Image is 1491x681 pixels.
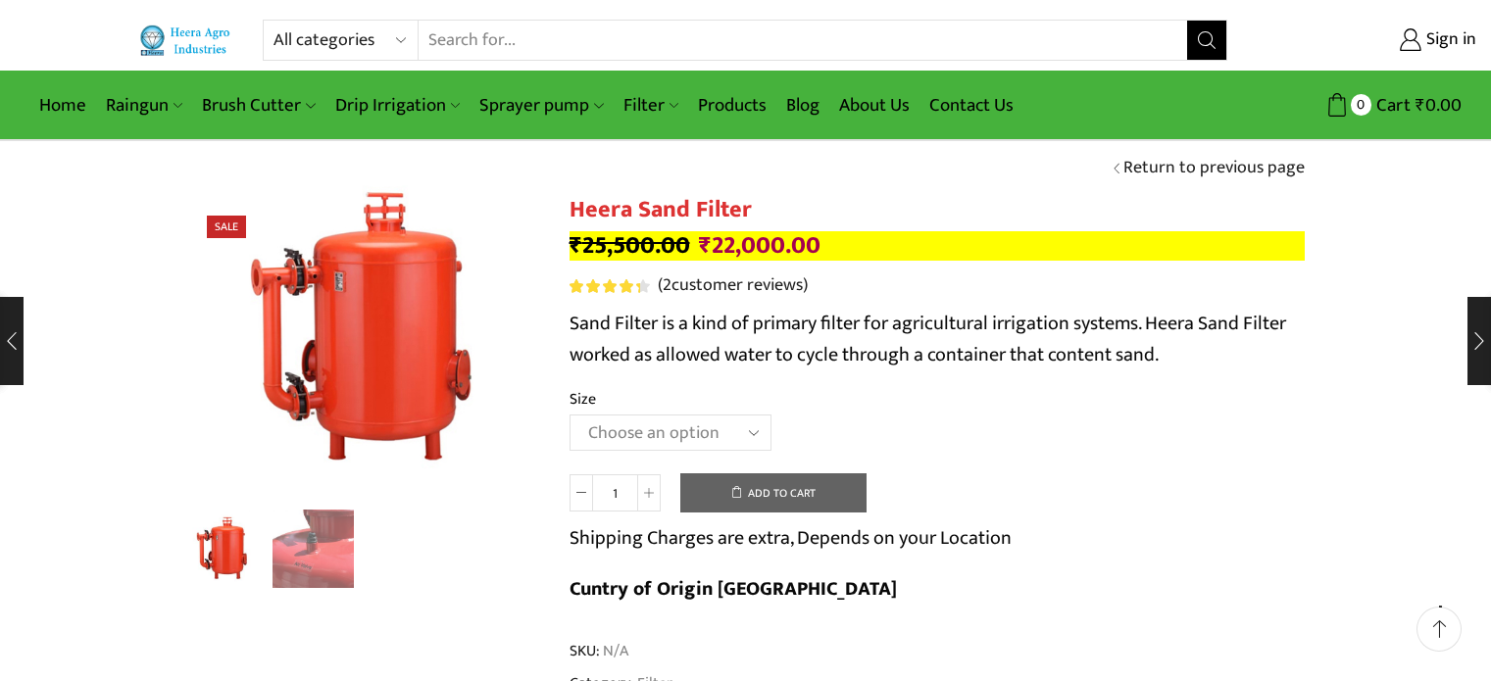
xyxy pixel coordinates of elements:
bdi: 0.00 [1416,90,1462,121]
a: Return to previous page [1123,156,1305,181]
a: (2customer reviews) [658,273,808,299]
span: ₹ [570,225,582,266]
bdi: 25,500.00 [570,225,690,266]
span: N/A [600,640,628,662]
span: ₹ [1416,90,1425,121]
p: Shipping Charges are extra, Depends on your Location [570,522,1012,554]
span: Rated out of 5 based on customer ratings [570,279,641,293]
p: Sand Filter is a kind of primary filter for agricultural irrigation systems. Heera Sand Filter wo... [570,308,1305,370]
b: Cuntry of Origin [GEOGRAPHIC_DATA] [570,572,897,606]
a: Home [29,82,96,128]
span: 2 [663,270,671,300]
span: Sign in [1421,27,1476,53]
input: Search for... [419,21,1188,60]
a: 0 Cart ₹0.00 [1247,87,1462,123]
a: Filter [614,82,688,128]
span: Cart [1371,92,1411,119]
label: Size [570,388,596,411]
a: Sprayer pump [470,82,613,128]
a: 1 [273,510,354,591]
span: 0 [1351,94,1371,115]
button: Search button [1187,21,1226,60]
a: Blog [776,82,829,128]
div: 1 / 2 [187,147,540,500]
a: Brush Cutter [192,82,324,128]
li: 2 / 2 [273,510,354,588]
span: Sale [207,216,246,238]
span: ₹ [699,225,712,266]
bdi: 22,000.00 [699,225,820,266]
a: Products [688,82,776,128]
a: Sign in [1257,23,1476,58]
input: Product quantity [593,474,637,511]
a: Raingun [96,82,192,128]
button: Add to cart [680,473,867,512]
div: Rated 4.50 out of 5 [570,279,649,293]
li: 1 / 2 [182,510,264,588]
a: Drip Irrigation [325,82,470,128]
a: Contact Us [919,82,1023,128]
span: SKU: [570,640,1305,662]
img: Heera Sand Filter [187,147,540,500]
span: 2 [570,279,653,293]
h1: Heera Sand Filter [570,196,1305,224]
img: Heera Sand Filter [182,507,264,588]
a: About Us [829,82,919,128]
